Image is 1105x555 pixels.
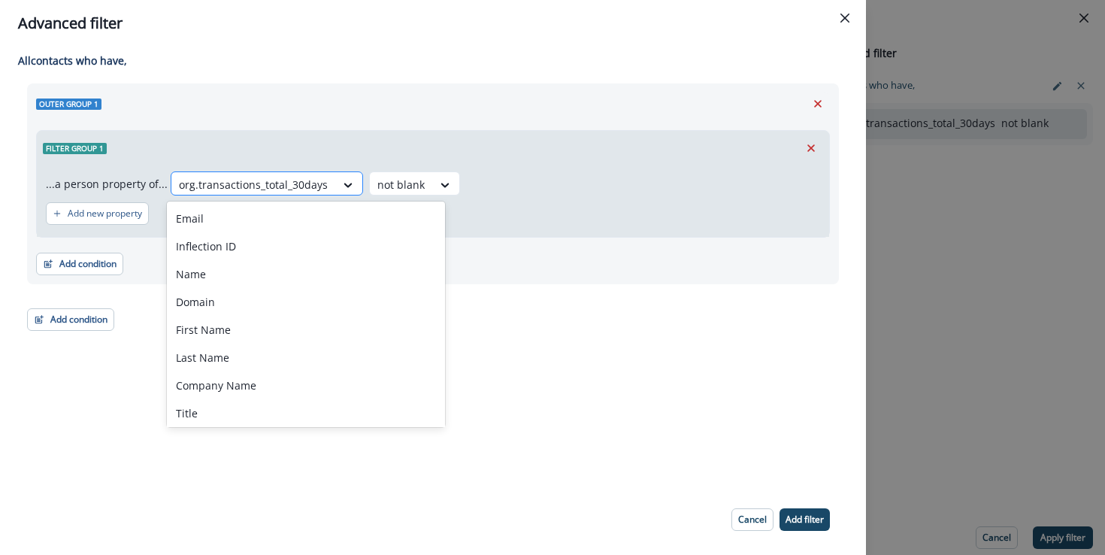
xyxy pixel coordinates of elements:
[68,208,142,219] p: Add new property
[46,176,168,192] p: ...a person property of...
[786,514,824,525] p: Add filter
[36,99,101,110] span: Outer group 1
[167,260,445,288] div: Name
[738,514,767,525] p: Cancel
[780,508,830,531] button: Add filter
[36,253,123,275] button: Add condition
[167,232,445,260] div: Inflection ID
[27,308,114,331] button: Add condition
[167,399,445,427] div: Title
[731,508,773,531] button: Cancel
[18,12,848,35] div: Advanced filter
[18,53,839,68] p: All contact s who have,
[167,372,445,399] div: Company Name
[167,316,445,344] div: First Name
[43,143,107,154] span: Filter group 1
[799,137,823,159] button: Remove
[167,344,445,372] div: Last Name
[167,205,445,232] div: Email
[833,6,857,30] button: Close
[806,92,830,115] button: Remove
[167,288,445,316] div: Domain
[46,202,149,225] button: Add new property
